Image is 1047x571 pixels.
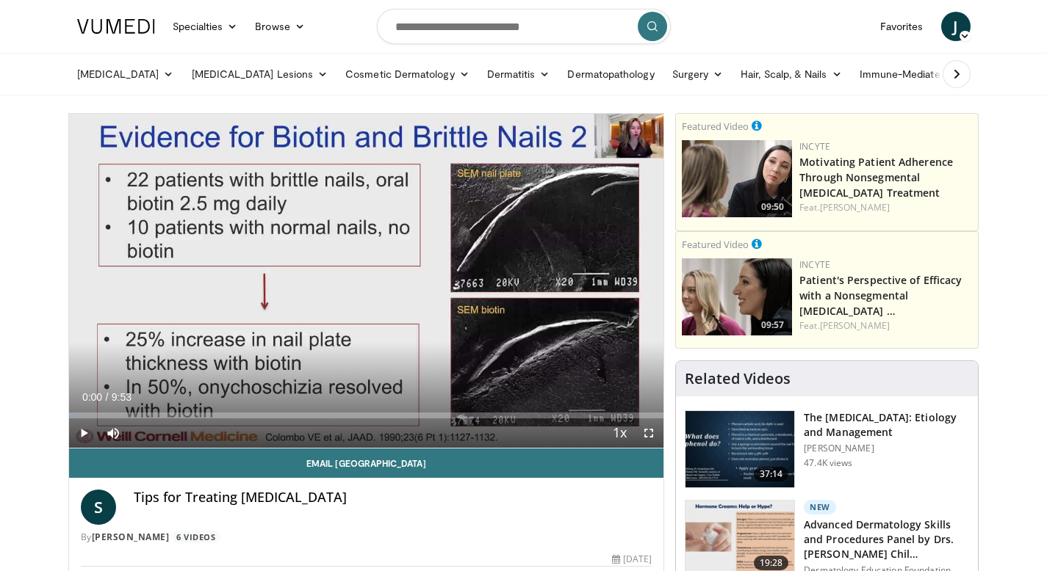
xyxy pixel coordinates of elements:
[799,140,830,153] a: Incyte
[820,319,890,332] a: [PERSON_NAME]
[682,238,749,251] small: Featured Video
[799,273,962,318] a: Patient's Perspective of Efficacy with a Nonsegmental [MEDICAL_DATA] …
[337,59,478,89] a: Cosmetic Dermatology
[757,319,788,332] span: 09:57
[68,59,183,89] a: [MEDICAL_DATA]
[804,517,969,561] h3: Advanced Dermatology Skills and Procedures Panel by Drs. [PERSON_NAME] Chil…
[183,59,337,89] a: [MEDICAL_DATA] Lesions
[164,12,247,41] a: Specialties
[172,531,220,543] a: 6 Videos
[634,418,663,448] button: Fullscreen
[112,391,132,403] span: 9:53
[732,59,850,89] a: Hair, Scalp, & Nails
[682,120,749,133] small: Featured Video
[246,12,314,41] a: Browse
[799,201,972,214] div: Feat.
[69,418,98,448] button: Play
[134,490,652,506] h4: Tips for Treating [MEDICAL_DATA]
[686,411,794,487] img: c5af237d-e68a-4dd3-8521-77b3daf9ece4.150x105_q85_crop-smart_upscale.jpg
[682,258,792,335] a: 09:57
[754,556,789,570] span: 19:28
[799,319,972,332] div: Feat.
[682,258,792,335] img: 2c48d197-61e9-423b-8908-6c4d7e1deb64.png.150x105_q85_crop-smart_upscale.jpg
[682,140,792,217] img: 39505ded-af48-40a4-bb84-dee7792dcfd5.png.150x105_q85_crop-smart_upscale.jpg
[77,19,155,34] img: VuMedi Logo
[685,410,969,488] a: 37:14 The [MEDICAL_DATA]: Etiology and Management [PERSON_NAME] 47.4K views
[682,140,792,217] a: 09:50
[685,370,791,388] h4: Related Videos
[804,410,969,440] h3: The [MEDICAL_DATA]: Etiology and Management
[605,418,634,448] button: Playback Rate
[69,448,664,478] a: Email [GEOGRAPHIC_DATA]
[478,59,559,89] a: Dermatitis
[92,531,170,543] a: [PERSON_NAME]
[663,59,733,89] a: Surgery
[98,418,128,448] button: Mute
[377,9,671,44] input: Search topics, interventions
[81,531,652,544] div: By
[81,490,116,525] a: S
[69,114,664,448] video-js: Video Player
[799,155,953,200] a: Motivating Patient Adherence Through Nonsegmental [MEDICAL_DATA] Treatment
[804,443,969,454] p: [PERSON_NAME]
[82,391,102,403] span: 0:00
[851,59,970,89] a: Immune-Mediated
[558,59,663,89] a: Dermatopathology
[820,201,890,214] a: [PERSON_NAME]
[941,12,971,41] a: J
[799,258,830,271] a: Incyte
[757,200,788,214] span: 09:50
[804,457,852,469] p: 47.4K views
[871,12,932,41] a: Favorites
[106,391,109,403] span: /
[804,500,836,514] p: New
[69,412,664,418] div: Progress Bar
[754,467,789,481] span: 37:14
[612,553,652,566] div: [DATE]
